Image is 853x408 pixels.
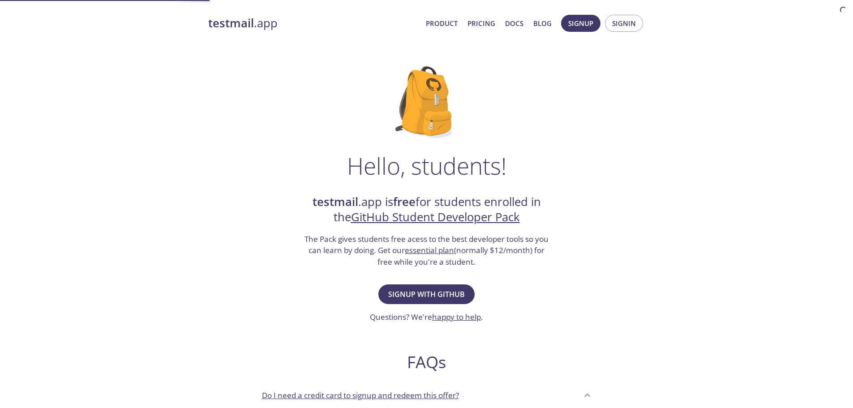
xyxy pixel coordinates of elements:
a: testmail.app [208,16,419,31]
a: GitHub Student Developer Pack [351,209,520,225]
a: Blog [533,17,552,29]
img: github-student-backpack.png [395,66,458,138]
span: Signup [568,17,593,29]
div: Do I need a credit card to signup and redeem this offer? [255,383,599,407]
strong: free [393,194,416,210]
span: Signup with GitHub [388,288,465,301]
a: happy to help [432,312,481,322]
h3: Questions? We're . [370,311,483,323]
h2: FAQs [255,352,599,372]
h1: Hello, students! [347,152,506,179]
button: Signin [605,15,643,32]
a: Product [426,17,458,29]
button: Signup [561,15,600,32]
a: essential plan [405,245,454,255]
a: Pricing [467,17,495,29]
strong: testmail [313,194,358,210]
strong: testmail [208,15,254,31]
h2: .app is for students enrolled in the [304,194,550,225]
h3: The Pack gives students free acess to the best developer tools so you can learn by doing. Get our... [304,233,550,268]
a: Docs [505,17,523,29]
p: Do I need a credit card to signup and redeem this offer? [262,390,459,401]
span: Signin [612,17,636,29]
button: Signup with GitHub [378,284,475,304]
